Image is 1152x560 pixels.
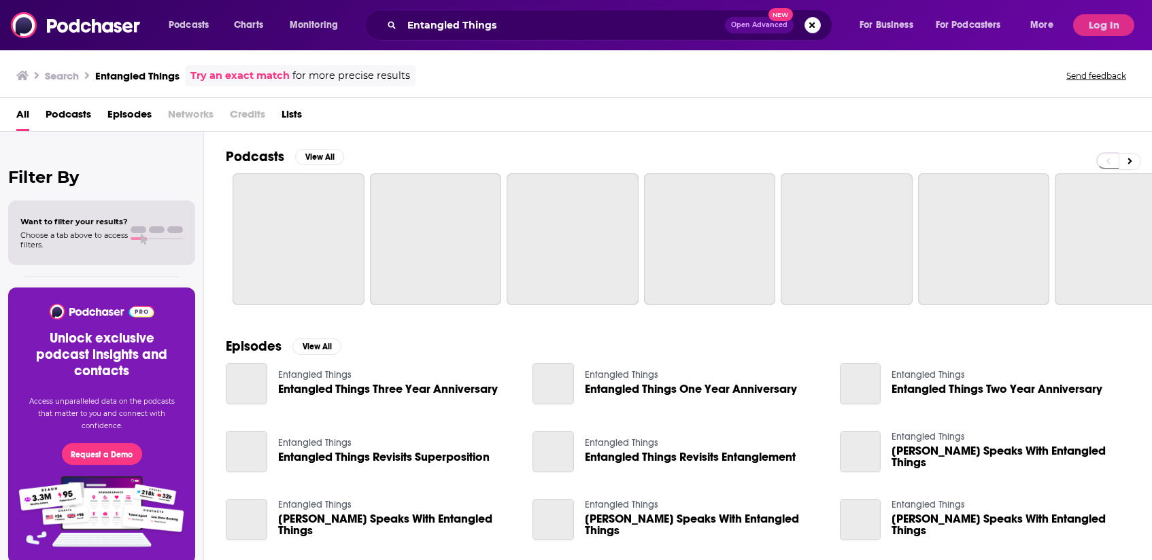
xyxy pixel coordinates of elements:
[892,445,1130,468] a: Alan Grau Speaks With Entangled Things
[230,103,265,131] span: Credits
[278,369,352,381] a: Entangled Things
[585,499,658,510] a: Entangled Things
[927,14,1021,36] button: open menu
[936,16,1001,35] span: For Podcasters
[532,499,574,540] a: Terrill Frantz Speaks With Entangled Things
[585,369,658,381] a: Entangled Things
[292,68,410,84] span: for more precise results
[190,68,290,84] a: Try an exact match
[1030,16,1053,35] span: More
[850,14,930,36] button: open menu
[278,437,352,449] a: Entangled Things
[11,12,141,38] img: Podchaser - Follow, Share and Rate Podcasts
[731,22,787,29] span: Open Advanced
[892,369,965,381] a: Entangled Things
[1073,14,1134,36] button: Log In
[280,14,356,36] button: open menu
[840,363,881,404] a: Entangled Things Two Year Anniversary
[169,16,209,35] span: Podcasts
[234,16,263,35] span: Charts
[95,69,180,82] h3: Entangled Things
[860,16,913,35] span: For Business
[20,230,128,249] span: Choose a tab above to access filters.
[282,103,302,131] a: Lists
[292,338,341,355] button: View All
[107,103,152,131] a: Episodes
[226,431,267,472] a: Entangled Things Revisits Superposition
[16,103,29,131] a: All
[62,443,142,465] button: Request a Demo
[278,383,498,395] a: Entangled Things Three Year Anniversary
[840,431,881,472] a: Alan Grau Speaks With Entangled Things
[402,14,725,36] input: Search podcasts, credits, & more...
[585,513,824,536] a: Terrill Frantz Speaks With Entangled Things
[48,304,155,319] img: Podchaser - Follow, Share and Rate Podcasts
[278,499,352,510] a: Entangled Things
[892,383,1102,395] a: Entangled Things Two Year Anniversary
[278,513,517,536] span: [PERSON_NAME] Speaks With Entangled Things
[532,431,574,472] a: Entangled Things Revisits Entanglement
[295,149,344,165] button: View All
[892,431,965,442] a: Entangled Things
[24,330,179,379] h3: Unlock exclusive podcast insights and contacts
[159,14,226,36] button: open menu
[46,103,91,131] a: Podcasts
[278,513,517,536] a: Andrew Lord Speaks With Entangled Things
[226,148,284,165] h2: Podcasts
[1021,14,1070,36] button: open menu
[1062,70,1130,82] button: Send feedback
[168,103,214,131] span: Networks
[226,338,341,355] a: EpisodesView All
[226,148,344,165] a: PodcastsView All
[8,167,195,187] h2: Filter By
[892,499,965,510] a: Entangled Things
[45,69,79,82] h3: Search
[585,437,658,449] a: Entangled Things
[24,396,179,432] p: Access unparalleled data on the podcasts that matter to you and connect with confidence.
[892,513,1130,536] span: [PERSON_NAME] Speaks With Entangled Things
[725,17,794,33] button: Open AdvancedNew
[14,476,189,548] img: Pro Features
[585,383,797,395] a: Entangled Things One Year Anniversary
[840,499,881,540] a: Tim Hollebeek Speaks With Entangled Things
[20,217,128,226] span: Want to filter your results?
[585,513,824,536] span: [PERSON_NAME] Speaks With Entangled Things
[278,451,490,463] a: Entangled Things Revisits Superposition
[226,338,282,355] h2: Episodes
[290,16,338,35] span: Monitoring
[226,499,267,540] a: Andrew Lord Speaks With Entangled Things
[585,451,796,463] a: Entangled Things Revisits Entanglement
[532,363,574,404] a: Entangled Things One Year Anniversary
[892,513,1130,536] a: Tim Hollebeek Speaks With Entangled Things
[768,8,793,21] span: New
[377,10,845,41] div: Search podcasts, credits, & more...
[892,445,1130,468] span: [PERSON_NAME] Speaks With Entangled Things
[226,363,267,404] a: Entangled Things Three Year Anniversary
[225,14,271,36] a: Charts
